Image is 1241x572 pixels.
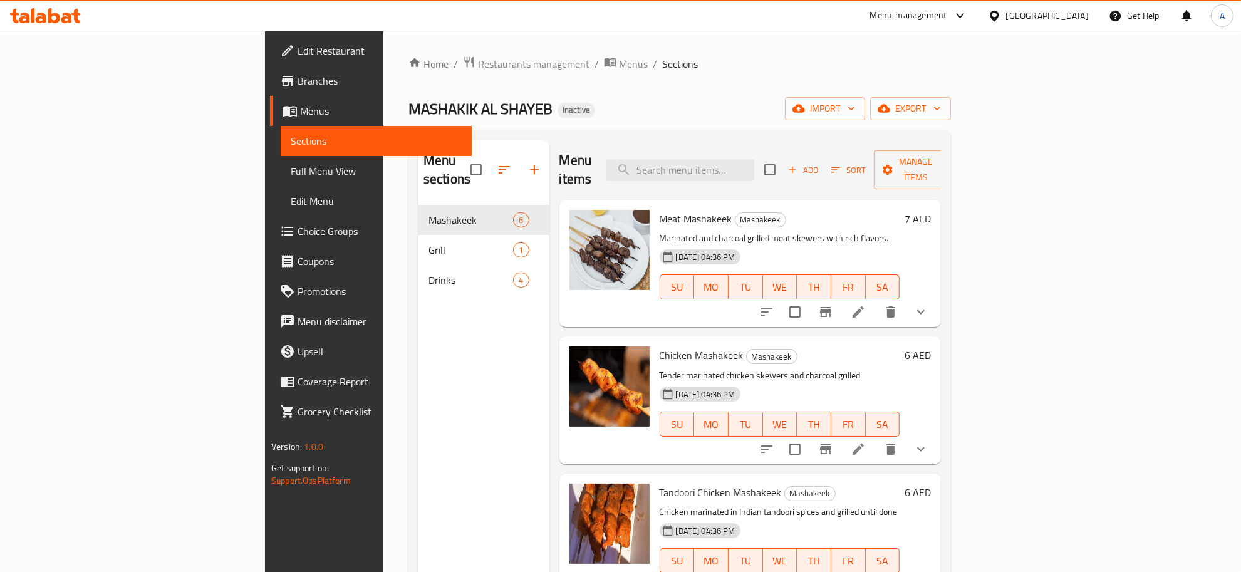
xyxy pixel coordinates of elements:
[665,278,690,296] span: SU
[298,374,462,389] span: Coverage Report
[870,8,947,23] div: Menu-management
[752,434,782,464] button: sort-choices
[699,278,724,296] span: MO
[871,278,895,296] span: SA
[660,368,900,383] p: Tender marinated chicken skewers and charcoal grilled
[653,56,657,71] li: /
[463,56,589,72] a: Restaurants management
[874,150,958,189] button: Manage items
[408,95,553,123] span: MASHAKIK AL SHAYEB
[478,56,589,71] span: Restaurants management
[694,274,729,299] button: MO
[694,412,729,437] button: MO
[418,235,549,265] div: Grill1
[558,105,595,115] span: Inactive
[270,276,472,306] a: Promotions
[270,36,472,66] a: Edit Restaurant
[797,412,831,437] button: TH
[906,434,936,464] button: show more
[785,486,835,501] span: Mashakeek
[836,278,861,296] span: FR
[870,97,951,120] button: export
[270,96,472,126] a: Menus
[913,304,928,320] svg: Show Choices
[270,246,472,276] a: Coupons
[785,97,865,120] button: import
[270,367,472,397] a: Coverage Report
[298,404,462,419] span: Grocery Checklist
[784,486,836,501] div: Mashakeek
[298,73,462,88] span: Branches
[569,210,650,290] img: Meat Mashakeek
[298,254,462,269] span: Coupons
[795,101,855,117] span: import
[906,297,936,327] button: show more
[513,273,529,288] div: items
[831,412,866,437] button: FR
[514,274,528,286] span: 4
[569,346,650,427] img: Chicken Mashakeek
[734,278,758,296] span: TU
[729,274,763,299] button: TU
[828,160,869,180] button: Sort
[763,412,797,437] button: WE
[428,273,513,288] span: Drinks
[418,200,549,300] nav: Menu sections
[786,163,820,177] span: Add
[768,278,792,296] span: WE
[735,212,786,227] div: Mashakeek
[270,336,472,367] a: Upsell
[905,210,931,227] h6: 7 AED
[418,265,549,295] div: Drinks4
[851,304,866,320] a: Edit menu item
[281,186,472,216] a: Edit Menu
[660,209,732,228] span: Meat Mashakeek
[905,346,931,364] h6: 6 AED
[619,56,648,71] span: Menus
[428,242,513,257] div: Grill
[836,415,861,434] span: FR
[866,274,900,299] button: SA
[304,439,323,455] span: 1.0.0
[1220,9,1225,23] span: A
[746,349,797,364] div: Mashakeek
[699,552,724,570] span: MO
[811,297,841,327] button: Branch-specific-item
[428,212,513,227] span: Mashakeek
[281,126,472,156] a: Sections
[298,43,462,58] span: Edit Restaurant
[665,552,690,570] span: SU
[298,314,462,329] span: Menu disclaimer
[811,434,841,464] button: Branch-specific-item
[513,212,529,227] div: items
[665,415,690,434] span: SU
[802,415,826,434] span: TH
[831,274,866,299] button: FR
[270,216,472,246] a: Choice Groups
[514,244,528,256] span: 1
[660,346,744,365] span: Chicken Mashakeek
[699,415,724,434] span: MO
[595,56,599,71] li: /
[734,552,758,570] span: TU
[660,412,695,437] button: SU
[884,154,948,185] span: Manage items
[763,274,797,299] button: WE
[831,163,866,177] span: Sort
[270,397,472,427] a: Grocery Checklist
[671,388,740,400] span: [DATE] 04:36 PM
[271,460,329,476] span: Get support on:
[271,439,302,455] span: Version:
[752,297,782,327] button: sort-choices
[747,350,797,364] span: Mashakeek
[913,442,928,457] svg: Show Choices
[270,66,472,96] a: Branches
[300,103,462,118] span: Menus
[797,274,831,299] button: TH
[783,160,823,180] span: Add item
[768,552,792,570] span: WE
[606,159,754,181] input: search
[871,415,895,434] span: SA
[463,157,489,183] span: Select all sections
